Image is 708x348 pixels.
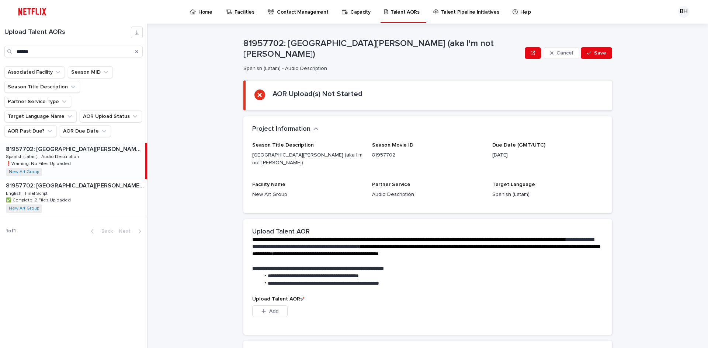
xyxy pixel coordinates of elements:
a: New Art Group [9,169,39,175]
h2: Upload Talent AOR [252,228,310,236]
button: Associated Facility [4,66,65,78]
span: Target Language [492,182,535,187]
span: Partner Service [372,182,410,187]
p: 81957702: [GEOGRAPHIC_DATA][PERSON_NAME] (aka I'm not [PERSON_NAME]) [243,38,522,60]
span: Cancel [556,50,573,56]
button: Project Information [252,125,319,133]
button: Partner Service Type [4,96,71,108]
p: Audio Description [372,191,483,198]
button: Season MID [68,66,113,78]
span: Add [269,309,278,314]
button: AOR Due Date [60,125,111,137]
span: Season Movie ID [372,143,413,148]
span: Due Date (GMT/UTC) [492,143,545,148]
span: Back [97,229,113,234]
h2: AOR Upload(s) Not Started [273,89,362,98]
p: English - Final Script [6,190,49,196]
p: New Art Group [252,191,363,198]
button: Back [85,228,116,235]
a: New Art Group [9,206,39,211]
p: [DATE] [492,151,603,159]
p: ❗️Warning: No Files Uploaded [6,160,72,166]
img: ifQbXi3ZQGMSEF7WDB7W [15,4,50,19]
button: Target Language Name [4,110,77,122]
span: Next [119,229,135,234]
button: AOR Upload Status [80,110,142,122]
button: Cancel [544,47,579,59]
h1: Upload Talent AORs [4,28,131,36]
button: Season Title Description [4,81,80,93]
button: Next [116,228,147,235]
span: Facility Name [252,182,285,187]
span: Season Title Description [252,143,314,148]
button: Save [581,47,612,59]
input: Search [4,46,143,57]
p: Spanish (Latam) - Audio Description [243,66,519,72]
p: Spanish (Latam) - Audio Description [6,153,80,159]
p: 81957702: [GEOGRAPHIC_DATA][PERSON_NAME] (aka I'm not [PERSON_NAME]) [6,181,146,189]
p: 81957702 [372,151,483,159]
p: Spanish (Latam) [492,191,603,198]
button: Add [252,305,288,317]
h2: Project Information [252,125,310,133]
p: 81957702: [GEOGRAPHIC_DATA][PERSON_NAME] (aka I'm not [PERSON_NAME]) [6,144,144,153]
span: Save [594,50,606,56]
p: [GEOGRAPHIC_DATA][PERSON_NAME] (aka I'm not [PERSON_NAME]) [252,151,363,167]
button: AOR Past Due? [4,125,57,137]
span: Upload Talent AORs [252,296,305,302]
p: ✅ Complete: 2 Files Uploaded [6,196,72,203]
div: BH [678,6,690,18]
